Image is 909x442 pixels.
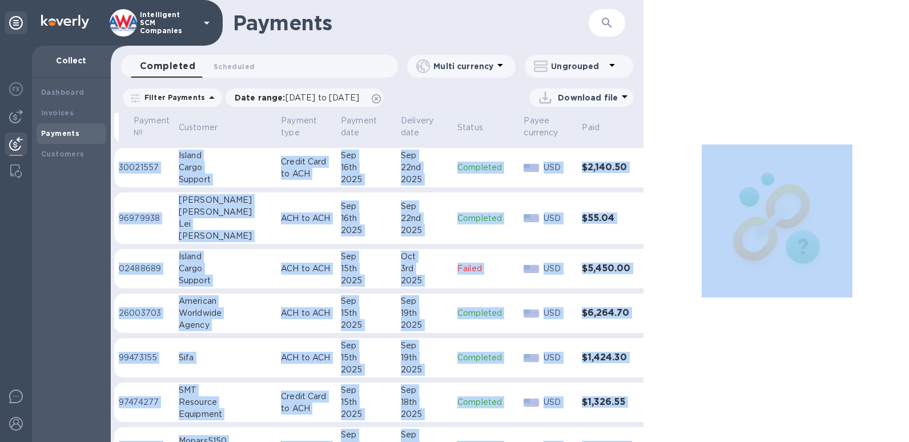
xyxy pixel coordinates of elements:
[457,352,514,364] p: Completed
[179,384,272,396] div: SMT
[341,396,392,408] div: 15th
[457,396,514,408] p: Completed
[41,88,85,97] b: Dashboard
[582,263,630,274] h3: $5,450.00
[119,212,170,224] p: 96979938
[226,89,384,107] div: Date range:[DATE] to [DATE]
[119,162,170,174] p: 30021557
[401,408,448,420] div: 2025
[457,122,498,134] span: Status
[582,213,630,224] h3: $55.04
[341,275,392,287] div: 2025
[119,263,170,275] p: 02488689
[341,384,392,396] div: Sep
[401,263,448,275] div: 3rd
[524,354,539,362] img: USD
[179,307,272,319] div: Worldwide
[179,319,272,331] div: Agency
[401,224,448,236] div: 2025
[285,93,359,102] span: [DATE] to [DATE]
[281,212,332,224] p: ACH to ACH
[582,397,630,408] h3: $1,326.55
[179,352,272,364] div: Sifa
[341,115,377,139] p: Payment date
[401,275,448,287] div: 2025
[281,156,332,180] p: Credit Card to ACH
[179,396,272,408] div: Resource
[524,214,539,222] img: USD
[401,115,433,139] p: Delivery date
[457,122,483,134] p: Status
[341,150,392,162] div: Sep
[524,115,573,139] span: Payee currency
[41,150,85,158] b: Customers
[5,11,27,34] div: Unpin categories
[41,55,102,66] p: Collect
[179,194,272,206] div: [PERSON_NAME]
[235,92,365,103] p: Date range :
[119,352,170,364] p: 99473155
[233,11,589,35] h1: Payments
[179,122,218,134] p: Customer
[544,212,573,224] p: USD
[179,275,272,287] div: Support
[341,307,392,319] div: 15th
[544,162,573,174] p: USD
[281,391,332,415] p: Credit Card to ACH
[341,295,392,307] div: Sep
[457,162,514,174] p: Completed
[582,162,630,173] h3: $2,140.50
[341,340,392,352] div: Sep
[179,408,272,420] div: Equipment
[140,93,205,102] p: Filter Payments
[41,129,79,138] b: Payments
[179,263,272,275] div: Cargo
[401,352,448,364] div: 19th
[524,164,539,172] img: USD
[341,200,392,212] div: Sep
[281,115,332,139] span: Payment type
[401,340,448,352] div: Sep
[544,352,573,364] p: USD
[341,319,392,331] div: 2025
[341,162,392,174] div: 16th
[281,115,317,139] p: Payment type
[401,115,448,139] span: Delivery date
[341,408,392,420] div: 2025
[341,429,392,441] div: Sep
[457,307,514,319] p: Completed
[401,307,448,319] div: 19th
[457,212,514,224] p: Completed
[41,15,89,29] img: Logo
[341,364,392,376] div: 2025
[558,92,618,103] p: Download file
[401,396,448,408] div: 18th
[457,263,514,275] p: Failed
[179,162,272,174] div: Cargo
[401,162,448,174] div: 22nd
[341,174,392,186] div: 2025
[341,352,392,364] div: 15th
[119,307,170,319] p: 26003703
[179,206,272,218] div: [PERSON_NAME]
[281,307,332,319] p: ACH to ACH
[401,200,448,212] div: Sep
[179,295,272,307] div: American
[119,396,170,408] p: 97474277
[341,251,392,263] div: Sep
[544,263,573,275] p: USD
[41,109,74,117] b: Invoices
[281,263,332,275] p: ACH to ACH
[281,352,332,364] p: ACH to ACH
[433,61,493,72] p: Multi currency
[582,122,614,134] span: Paid
[341,224,392,236] div: 2025
[524,265,539,273] img: USD
[140,11,197,35] p: Intelligent SCM Companies
[544,396,573,408] p: USD
[401,364,448,376] div: 2025
[401,319,448,331] div: 2025
[582,122,600,134] p: Paid
[582,308,630,319] h3: $6,264.70
[179,174,272,186] div: Support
